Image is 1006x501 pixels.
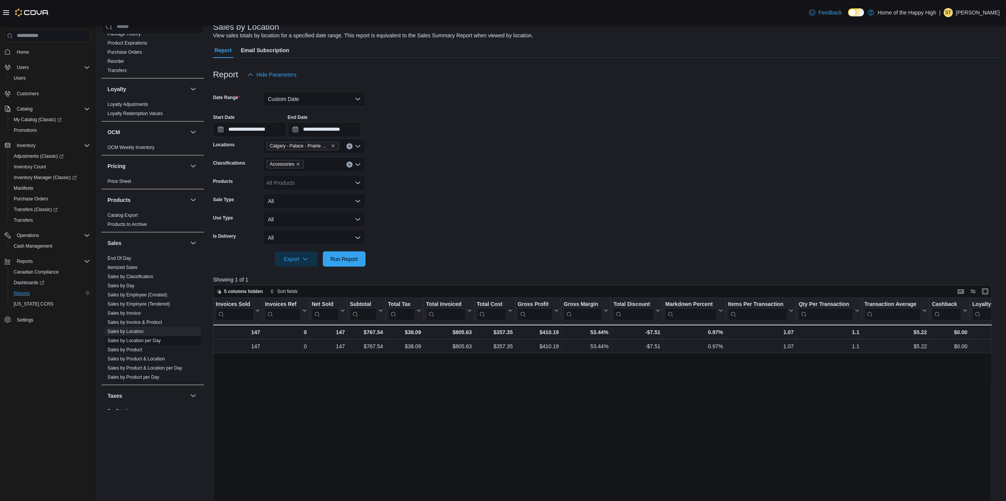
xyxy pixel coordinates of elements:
[265,301,306,320] button: Invoices Ref
[518,301,553,308] div: Gross Profit
[213,70,238,79] h3: Report
[2,88,93,99] button: Customers
[107,110,163,117] span: Loyalty Redemption Values
[107,392,122,400] h3: Taxes
[107,212,138,218] span: Catalog Export
[956,8,1000,17] p: [PERSON_NAME]
[265,342,306,351] div: 0
[426,301,465,320] div: Total Invoiced
[426,342,472,351] div: $805.63
[11,173,80,182] a: Inventory Manager (Classic)
[981,287,990,296] button: Enter fullscreen
[388,301,421,320] button: Total Tax
[355,143,361,149] button: Open list of options
[107,239,122,247] h3: Sales
[213,233,236,239] label: Is Delivery
[265,301,300,320] div: Invoices Ref
[275,251,318,267] button: Export
[189,391,198,400] button: Taxes
[101,407,204,428] div: Taxes
[107,329,144,334] a: Sales by Location
[14,63,90,72] span: Users
[107,374,159,380] span: Sales by Product per Day
[665,301,723,320] button: Markdown Percent
[11,115,65,124] a: My Catalog (Classic)
[14,104,90,114] span: Catalog
[107,196,131,204] h3: Products
[107,145,154,150] a: OCM Weekly Inventory
[213,215,233,221] label: Use Type
[14,243,52,249] span: Cash Management
[17,317,33,323] span: Settings
[14,231,42,240] button: Operations
[564,301,602,320] div: Gross Margin
[426,301,465,308] div: Total Invoiced
[107,101,148,107] span: Loyalty Adjustments
[101,211,204,232] div: Products
[932,328,967,337] div: $0.00
[799,301,853,308] div: Qty Per Transaction
[728,301,788,308] div: Items Per Transaction
[107,365,182,371] a: Sales by Product & Location per Day
[518,301,553,320] div: Gross Profit
[107,213,138,218] a: Catalog Export
[107,222,147,227] a: Products to Archive
[8,114,93,125] a: My Catalog (Classic)
[388,328,421,337] div: $38.09
[477,342,513,351] div: $357.35
[213,276,1000,283] p: Showing 1 of 1
[477,301,507,320] div: Total Cost
[107,179,131,184] a: Price Sheet
[14,174,77,181] span: Inventory Manager (Classic)
[11,162,49,171] a: Inventory Count
[107,256,131,261] a: End Of Day
[865,342,927,351] div: $5.22
[518,301,559,320] button: Gross Profit
[11,216,36,225] a: Transfers
[14,257,36,266] button: Reports
[14,280,44,286] span: Dashboards
[14,141,90,150] span: Inventory
[728,342,794,351] div: 1.07
[613,301,654,320] div: Total Discount
[564,301,608,320] button: Gross Margin
[11,162,90,171] span: Inventory Count
[101,100,204,121] div: Loyalty
[213,94,240,101] label: Date Range
[11,126,90,135] span: Promotions
[14,257,90,266] span: Reports
[11,173,90,182] span: Inventory Manager (Classic)
[107,265,138,270] a: Itemized Sales
[350,328,383,337] div: $767.54
[426,301,472,320] button: Total Invoiced
[107,49,142,55] span: Purchase Orders
[864,301,927,320] button: Transaction Average
[8,204,93,215] a: Transfers (Classic)
[17,91,39,97] span: Customers
[932,301,967,320] button: Cashback
[270,142,329,150] span: Calgary - Palace - Prairie Records
[11,299,90,309] span: Washington CCRS
[107,255,131,261] span: End Of Day
[11,152,67,161] a: Adjustments (Classic)
[932,301,961,320] div: Cashback
[107,40,147,46] span: Product Expirations
[296,162,300,166] button: Remove Accessories from selection in this group
[107,221,147,227] span: Products to Archive
[216,301,254,320] div: Invoices Sold
[107,375,159,380] a: Sales by Product per Day
[14,48,32,57] a: Home
[388,342,421,351] div: $38.09
[799,301,859,320] button: Qty Per Transaction
[213,160,245,166] label: Classifications
[189,85,198,94] button: Loyalty
[107,356,165,362] a: Sales by Product & Location
[107,392,187,400] button: Taxes
[101,143,204,155] div: OCM
[17,232,39,238] span: Operations
[518,342,559,351] div: $410.19
[347,162,353,168] button: Clear input
[213,287,266,296] button: 5 columns hidden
